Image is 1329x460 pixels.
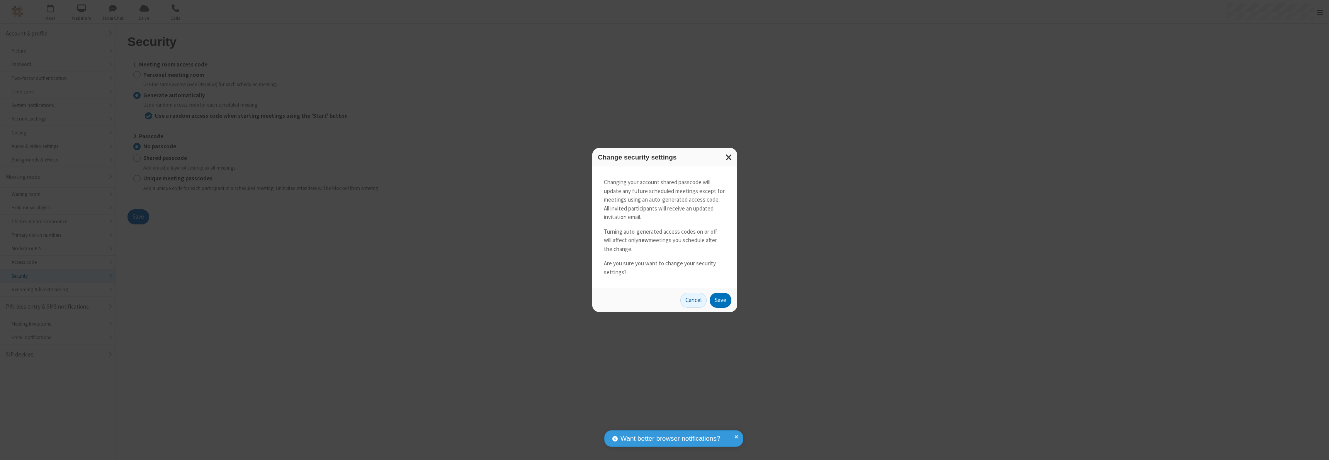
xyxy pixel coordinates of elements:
[604,178,726,222] p: Changing your account shared passcode will update any future scheduled meetings except for meetin...
[721,148,737,167] button: Close modal
[604,259,726,277] p: Are you sure you want to change your security settings?
[638,236,649,244] strong: new
[620,434,720,444] span: Want better browser notifications?
[604,227,726,254] p: Turning auto-generated access codes on or off will affect only meetings you schedule after the ch...
[710,293,731,308] button: Save
[680,293,707,308] button: Cancel
[598,154,731,161] h3: Change security settings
